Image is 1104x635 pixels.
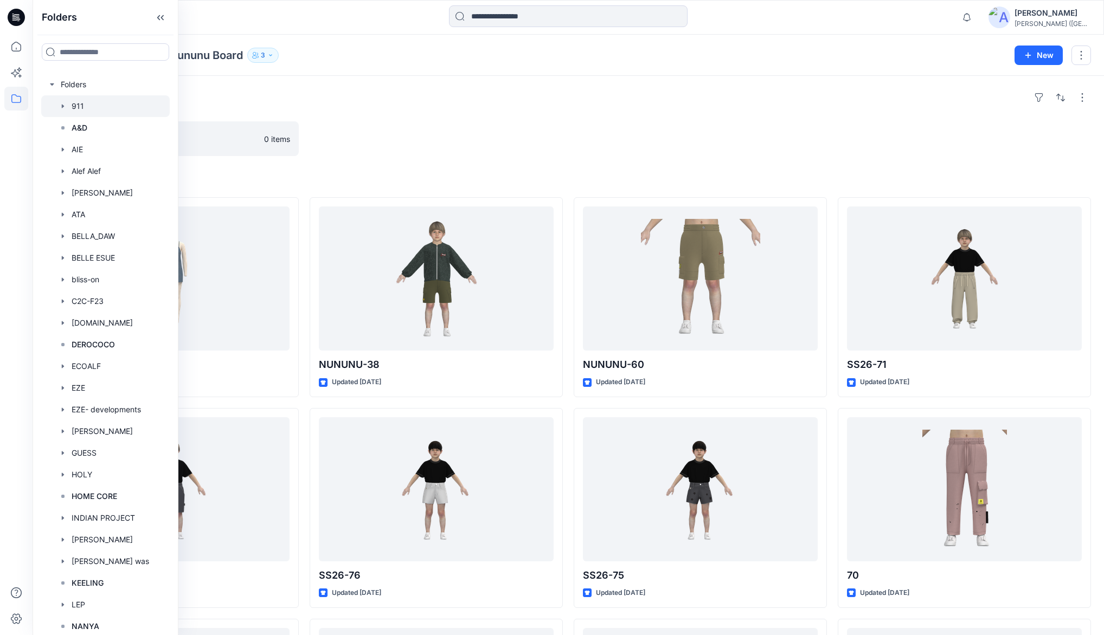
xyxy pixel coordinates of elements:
[171,48,243,63] p: nununu Board
[72,121,87,134] p: A&D
[332,377,381,388] p: Updated [DATE]
[583,206,818,351] a: NUNUNU-60
[847,357,1082,372] p: SS26-71
[46,173,1091,186] h4: Styles
[847,568,1082,583] p: 70
[1015,7,1090,20] div: [PERSON_NAME]
[583,357,818,372] p: NUNUNU-60
[72,576,104,589] p: KEELING
[596,377,645,388] p: Updated [DATE]
[319,206,554,351] a: NUNUNU-38
[72,490,117,503] p: HOME CORE
[596,587,645,599] p: Updated [DATE]
[1015,46,1063,65] button: New
[247,48,279,63] button: 3
[583,417,818,561] a: SS26-75
[860,587,909,599] p: Updated [DATE]
[847,417,1082,561] a: 70
[847,206,1082,351] a: SS26-71
[1015,20,1090,28] div: [PERSON_NAME] ([GEOGRAPHIC_DATA]) Exp...
[72,338,115,351] p: DEROCOCO
[264,133,290,145] p: 0 items
[583,568,818,583] p: SS26-75
[319,568,554,583] p: SS26-76
[860,377,909,388] p: Updated [DATE]
[332,587,381,599] p: Updated [DATE]
[261,49,265,61] p: 3
[319,417,554,561] a: SS26-76
[989,7,1010,28] img: avatar
[319,357,554,372] p: NUNUNU-38
[72,620,99,633] p: NANYA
